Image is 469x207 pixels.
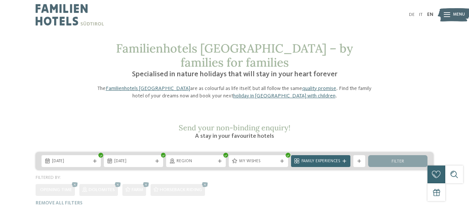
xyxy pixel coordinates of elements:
a: quality promise [302,86,336,91]
p: The are as colourful as life itself, but all follow the same . Find the family hotel of your drea... [94,85,376,100]
span: Send your non-binding enquiry! [179,123,290,132]
a: holiday in [GEOGRAPHIC_DATA] with children [233,93,336,99]
span: Region [176,158,215,164]
span: A stay in your favourite hotels [195,133,274,139]
a: DE [409,12,414,17]
span: [DATE] [52,158,90,164]
span: [DATE] [114,158,153,164]
span: My wishes [239,158,278,164]
a: Familienhotels [GEOGRAPHIC_DATA] [106,86,190,91]
span: Menu [453,12,465,18]
a: IT [419,12,423,17]
span: Family Experiences [301,158,340,164]
a: EN [427,12,433,17]
span: Specialised in nature holidays that will stay in your heart forever [132,71,337,78]
span: Familienhotels [GEOGRAPHIC_DATA] – by families for families [116,41,353,70]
